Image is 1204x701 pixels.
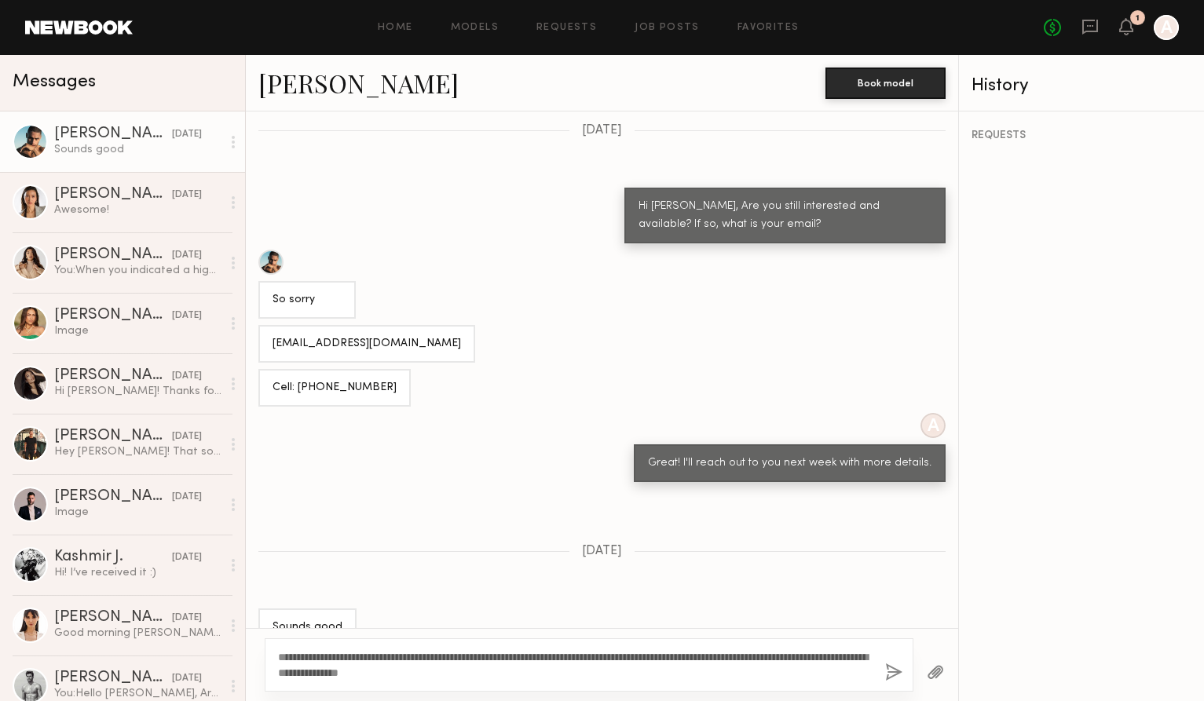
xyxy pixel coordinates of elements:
[54,505,221,520] div: Image
[172,369,202,384] div: [DATE]
[172,429,202,444] div: [DATE]
[172,550,202,565] div: [DATE]
[273,379,397,397] div: Cell: [PHONE_NUMBER]
[54,308,172,323] div: [PERSON_NAME]
[13,73,96,91] span: Messages
[54,142,221,157] div: Sounds good
[172,611,202,626] div: [DATE]
[972,130,1191,141] div: REQUESTS
[536,23,597,33] a: Requests
[54,187,172,203] div: [PERSON_NAME]
[378,23,413,33] a: Home
[54,247,172,263] div: [PERSON_NAME]
[273,291,342,309] div: So sorry
[1154,15,1179,40] a: A
[635,23,700,33] a: Job Posts
[172,127,202,142] div: [DATE]
[737,23,800,33] a: Favorites
[451,23,499,33] a: Models
[54,610,172,626] div: [PERSON_NAME]
[54,384,221,399] div: Hi [PERSON_NAME]! Thanks for reaching out, unfortunately I’m not available! x
[54,126,172,142] div: [PERSON_NAME]
[54,429,172,444] div: [PERSON_NAME]
[172,188,202,203] div: [DATE]
[972,77,1191,95] div: History
[54,444,221,459] div: Hey [PERSON_NAME]! That sounds fun! I’m interested
[54,670,172,686] div: [PERSON_NAME]
[639,198,931,234] div: Hi [PERSON_NAME], Are you still interested and available? If so, what is your email?
[825,75,946,89] a: Book model
[54,203,221,217] div: Awesome!
[258,66,459,100] a: [PERSON_NAME]
[1136,14,1140,23] div: 1
[825,68,946,99] button: Book model
[54,565,221,580] div: Hi! I’ve received it :)
[582,124,622,137] span: [DATE]
[54,368,172,384] div: [PERSON_NAME]
[54,686,221,701] div: You: Hello [PERSON_NAME], Are you available for a restaurant photoshoot in [GEOGRAPHIC_DATA] on [...
[582,545,622,558] span: [DATE]
[54,263,221,278] div: You: When you indicated a higher rate than we can pay, we reached out to other models and found a...
[273,619,342,637] div: Sounds good
[54,323,221,338] div: Image
[172,248,202,263] div: [DATE]
[54,549,172,565] div: Kashmir J.
[172,671,202,686] div: [DATE]
[273,335,461,353] div: [EMAIL_ADDRESS][DOMAIN_NAME]
[648,455,931,473] div: Great! I'll reach out to you next week with more details.
[172,309,202,323] div: [DATE]
[172,490,202,505] div: [DATE]
[54,626,221,641] div: Good morning [PERSON_NAME], Absolutely, I’ll take care of that [DATE]. I’ll send the QR code to y...
[54,489,172,505] div: [PERSON_NAME]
